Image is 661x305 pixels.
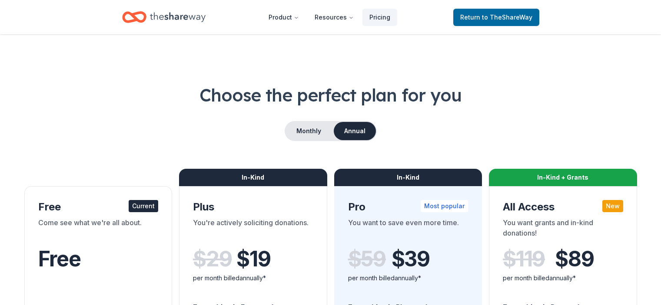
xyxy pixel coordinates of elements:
[122,7,206,27] a: Home
[38,217,159,242] div: Come see what we're all about.
[602,200,623,212] div: New
[21,83,640,107] h1: Choose the perfect plan for you
[482,13,532,21] span: to TheShareWay
[262,9,306,26] button: Product
[334,122,376,140] button: Annual
[503,200,623,214] div: All Access
[193,273,313,283] div: per month billed annually*
[348,217,468,242] div: You want to save even more time.
[453,9,539,26] a: Returnto TheShareWay
[489,169,637,186] div: In-Kind + Grants
[348,273,468,283] div: per month billed annually*
[362,9,397,26] a: Pricing
[348,200,468,214] div: Pro
[38,200,159,214] div: Free
[503,217,623,242] div: You want grants and in-kind donations!
[179,169,327,186] div: In-Kind
[334,169,482,186] div: In-Kind
[392,247,430,271] span: $ 39
[193,200,313,214] div: Plus
[503,273,623,283] div: per month billed annually*
[286,122,332,140] button: Monthly
[236,247,270,271] span: $ 19
[555,247,594,271] span: $ 89
[460,12,532,23] span: Return
[421,200,468,212] div: Most popular
[262,7,397,27] nav: Main
[193,217,313,242] div: You're actively soliciting donations.
[308,9,361,26] button: Resources
[129,200,158,212] div: Current
[38,246,81,272] span: Free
